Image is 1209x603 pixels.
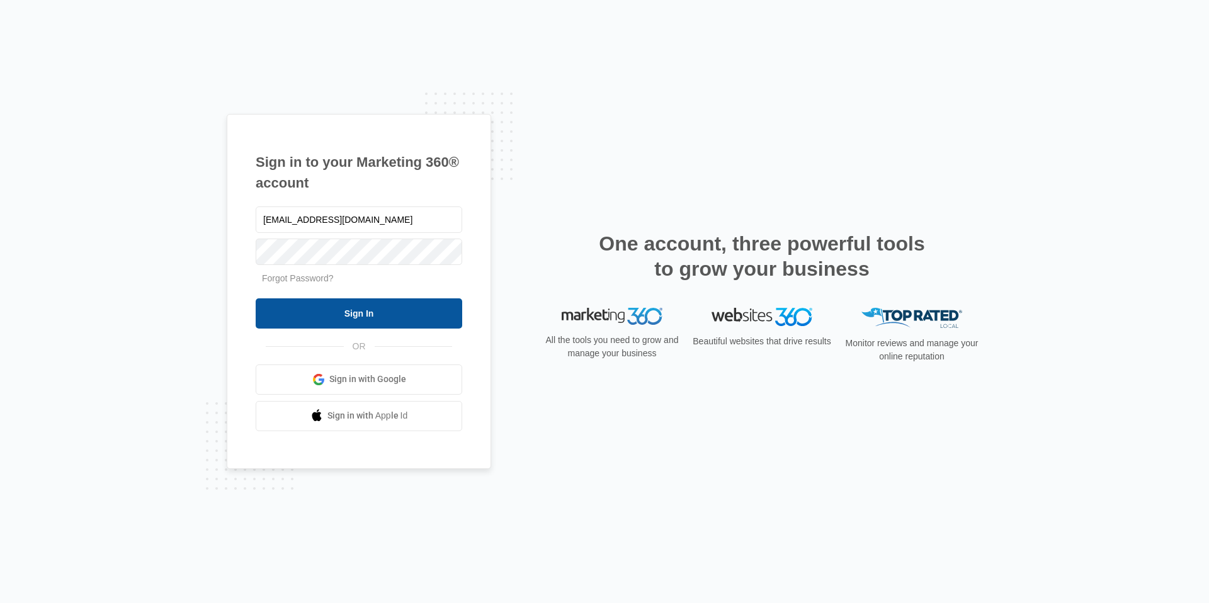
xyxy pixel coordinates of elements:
input: Sign In [256,298,462,329]
h2: One account, three powerful tools to grow your business [595,231,929,281]
input: Email [256,206,462,233]
p: All the tools you need to grow and manage your business [542,334,683,360]
img: Websites 360 [712,308,812,326]
span: Sign in with Google [329,373,406,386]
span: Sign in with Apple Id [327,409,408,422]
img: Top Rated Local [861,308,962,329]
p: Beautiful websites that drive results [691,335,832,348]
a: Forgot Password? [262,273,334,283]
a: Sign in with Apple Id [256,401,462,431]
p: Monitor reviews and manage your online reputation [841,337,982,363]
a: Sign in with Google [256,364,462,395]
img: Marketing 360 [562,308,662,325]
span: OR [344,340,375,353]
h1: Sign in to your Marketing 360® account [256,152,462,193]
